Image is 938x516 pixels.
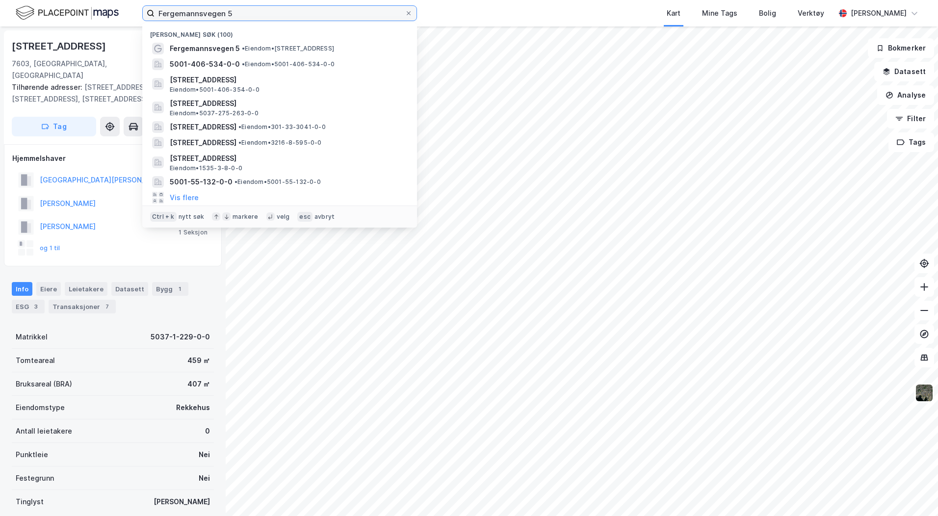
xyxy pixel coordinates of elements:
[12,300,45,313] div: ESG
[238,123,241,130] span: •
[179,213,205,221] div: nytt søk
[234,178,237,185] span: •
[170,86,260,94] span: Eiendom • 5001-406-354-0-0
[154,496,210,508] div: [PERSON_NAME]
[12,83,84,91] span: Tilhørende adresser:
[170,43,240,54] span: Fergemannsvegen 5
[314,213,335,221] div: avbryt
[242,60,335,68] span: Eiendom • 5001-406-534-0-0
[150,212,177,222] div: Ctrl + k
[759,7,776,19] div: Bolig
[170,58,240,70] span: 5001-406-534-0-0
[187,378,210,390] div: 407 ㎡
[297,212,313,222] div: esc
[102,302,112,311] div: 7
[16,331,48,343] div: Matrikkel
[170,109,259,117] span: Eiendom • 5037-275-263-0-0
[877,85,934,105] button: Analyse
[238,139,241,146] span: •
[152,282,188,296] div: Bygg
[234,178,321,186] span: Eiendom • 5001-55-132-0-0
[170,176,233,188] span: 5001-55-132-0-0
[170,192,199,204] button: Vis flere
[170,137,236,149] span: [STREET_ADDRESS]
[176,402,210,413] div: Rekkehus
[12,282,32,296] div: Info
[16,425,72,437] div: Antall leietakere
[16,378,72,390] div: Bruksareal (BRA)
[170,164,242,172] span: Eiendom • 1535-3-8-0-0
[16,496,44,508] div: Tinglyst
[142,23,417,41] div: [PERSON_NAME] søk (100)
[36,282,61,296] div: Eiere
[851,7,907,19] div: [PERSON_NAME]
[887,109,934,129] button: Filter
[111,282,148,296] div: Datasett
[868,38,934,58] button: Bokmerker
[12,38,108,54] div: [STREET_ADDRESS]
[16,4,119,22] img: logo.f888ab2527a4732fd821a326f86c7f29.svg
[170,121,236,133] span: [STREET_ADDRESS]
[49,300,116,313] div: Transaksjoner
[12,58,164,81] div: 7603, [GEOGRAPHIC_DATA], [GEOGRAPHIC_DATA]
[187,355,210,366] div: 459 ㎡
[16,355,55,366] div: Tomteareal
[667,7,680,19] div: Kart
[31,302,41,311] div: 3
[242,60,245,68] span: •
[16,449,48,461] div: Punktleie
[170,98,405,109] span: [STREET_ADDRESS]
[889,469,938,516] iframe: Chat Widget
[151,331,210,343] div: 5037-1-229-0-0
[155,6,405,21] input: Søk på adresse, matrikkel, gårdeiere, leietakere eller personer
[12,153,213,164] div: Hjemmelshaver
[179,229,208,236] div: 1 Seksjon
[874,62,934,81] button: Datasett
[915,384,934,402] img: 9k=
[175,284,184,294] div: 1
[65,282,107,296] div: Leietakere
[233,213,258,221] div: markere
[702,7,737,19] div: Mine Tags
[242,45,334,52] span: Eiendom • [STREET_ADDRESS]
[16,402,65,413] div: Eiendomstype
[16,472,54,484] div: Festegrunn
[170,153,405,164] span: [STREET_ADDRESS]
[798,7,824,19] div: Verktøy
[238,139,322,147] span: Eiendom • 3216-8-595-0-0
[277,213,290,221] div: velg
[238,123,326,131] span: Eiendom • 301-33-3041-0-0
[199,449,210,461] div: Nei
[888,132,934,152] button: Tags
[889,469,938,516] div: Kontrollprogram for chat
[205,425,210,437] div: 0
[12,117,96,136] button: Tag
[199,472,210,484] div: Nei
[12,81,206,105] div: [STREET_ADDRESS], [STREET_ADDRESS], [STREET_ADDRESS]
[170,74,405,86] span: [STREET_ADDRESS]
[242,45,245,52] span: •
